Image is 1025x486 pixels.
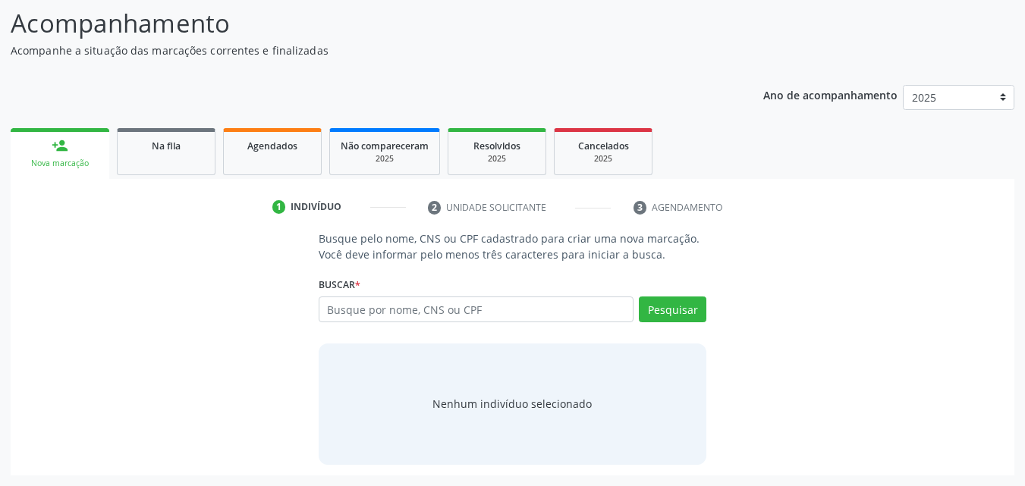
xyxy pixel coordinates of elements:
[21,158,99,169] div: Nova marcação
[639,296,706,322] button: Pesquisar
[291,200,341,214] div: Indivíduo
[319,273,360,296] label: Buscar
[341,153,429,165] div: 2025
[459,153,535,165] div: 2025
[247,140,297,152] span: Agendados
[473,140,520,152] span: Resolvidos
[341,140,429,152] span: Não compareceram
[272,200,286,214] div: 1
[152,140,181,152] span: Na fila
[565,153,641,165] div: 2025
[11,5,713,42] p: Acompanhamento
[11,42,713,58] p: Acompanhe a situação das marcações correntes e finalizadas
[432,396,592,412] div: Nenhum indivíduo selecionado
[319,296,634,322] input: Busque por nome, CNS ou CPF
[763,85,898,104] p: Ano de acompanhamento
[52,137,68,154] div: person_add
[578,140,629,152] span: Cancelados
[319,230,707,262] p: Busque pelo nome, CNS ou CPF cadastrado para criar uma nova marcação. Você deve informar pelo men...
